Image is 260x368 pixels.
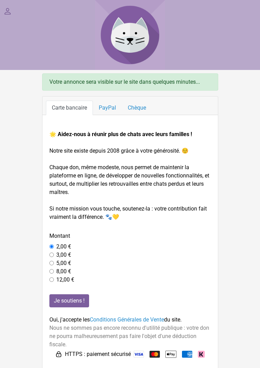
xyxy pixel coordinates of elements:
a: Conditions Générales de Vente [90,316,164,323]
span: Oui, j'accepte les du site. [49,316,182,323]
label: 12,00 € [56,276,74,284]
img: Visa [134,351,144,358]
form: Notre site existe depuis 2008 grâce à votre générosité. ☺️ Chaque don, même modeste, nous permet ... [49,130,211,360]
label: 5,00 € [56,259,71,267]
img: American Express [182,351,192,358]
div: Votre annonce sera visible sur le site dans quelques minutes... [42,73,218,91]
a: PayPal [93,101,122,115]
span: Nous ne sommes pas encore reconnu d'utilité publique : votre don ne pourra malheureusement pas fa... [49,325,209,348]
span: HTTPS : paiement sécurisé [65,350,131,358]
a: Carte bancaire [46,101,93,115]
img: Mastercard [150,351,160,358]
img: Klarna [198,351,205,358]
label: 2,00 € [56,243,71,251]
img: Apple Pay [165,349,176,360]
a: Chèque [122,101,152,115]
input: Je soutiens ! [49,294,89,307]
strong: 🌟 Aidez-nous à réunir plus de chats avec leurs familles ! [49,131,192,137]
img: HTTPS : paiement sécurisé [55,351,62,358]
label: 8,00 € [56,267,71,276]
label: 3,00 € [56,251,71,259]
label: Montant [44,229,216,243]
